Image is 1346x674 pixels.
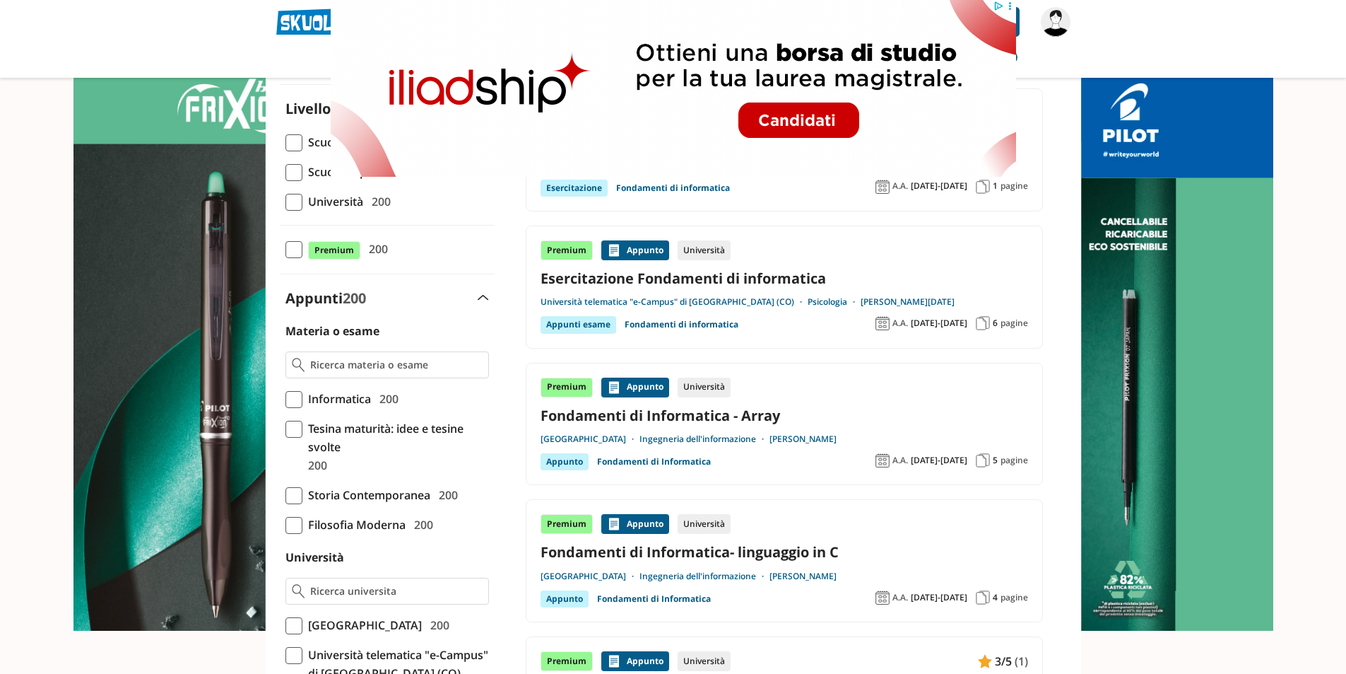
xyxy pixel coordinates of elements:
div: Università [678,378,731,397]
input: Ricerca materia o esame [310,358,482,372]
div: Premium [541,240,593,260]
a: Esercitazione Fondamenti di informatica [541,269,1028,288]
img: Appunti contenuto [607,654,621,668]
a: Psicologia [808,296,861,308]
div: Premium [541,514,593,534]
a: [PERSON_NAME] [769,571,837,582]
img: Appunti contenuto [607,243,621,257]
img: Anno accademico [875,591,890,605]
a: Fondamenti di informatica [625,316,738,333]
img: samuggg [1041,7,1070,37]
a: [PERSON_NAME][DATE] [861,296,955,308]
span: A.A. [892,318,908,329]
span: A.A. [892,180,908,192]
a: Fondamenti di informatica [616,180,730,197]
div: Premium [541,651,593,671]
a: Fondamenti di Informatica - Array [541,406,1028,425]
span: 200 [374,390,399,408]
span: 3/5 [995,652,1012,670]
label: Livello [285,99,331,118]
label: Università [285,550,344,565]
div: Esercitazione [541,180,608,197]
span: A.A. [892,455,908,466]
div: Appunti esame [541,316,616,333]
div: Appunto [601,240,669,260]
img: Anno accademico [875,453,890,467]
span: 200 [408,516,433,534]
span: pagine [1000,592,1028,603]
span: 1 [993,180,998,192]
span: [DATE]-[DATE] [911,455,967,466]
a: Fondamenti di Informatica- linguaggio in C [541,542,1028,562]
img: Apri e chiudi sezione [478,295,489,301]
span: [DATE]-[DATE] [911,318,967,329]
div: Appunto [601,514,669,534]
div: Appunto [541,591,589,608]
a: [PERSON_NAME] [769,434,837,445]
span: Filosofia Moderna [302,516,406,534]
span: 5 [993,455,998,466]
img: Appunti contenuto [607,380,621,395]
img: Anno accademico [875,316,890,330]
a: Fondamenti di Informatica [597,453,711,470]
span: 200 [343,289,366,308]
span: 4 [993,592,998,603]
span: 200 [366,192,391,211]
a: Fondamenti di Informatica [597,591,711,608]
span: Storia Contemporanea [302,486,430,504]
div: Appunto [601,651,669,671]
label: Appunti [285,289,366,308]
span: A.A. [892,592,908,603]
img: Appunti contenuto [607,517,621,531]
img: Ricerca universita [292,584,305,598]
span: [GEOGRAPHIC_DATA] [302,616,422,634]
label: Materia o esame [285,323,379,339]
span: [DATE]-[DATE] [911,180,967,192]
span: Scuola Media [302,133,379,151]
span: 200 [302,456,327,475]
a: Ingegneria dell'informazione [639,571,769,582]
div: Università [678,651,731,671]
div: Università [678,240,731,260]
span: pagine [1000,455,1028,466]
span: Tesina maturità: idee e tesine svolte [302,419,489,456]
span: 200 [425,616,449,634]
img: Pagine [976,591,990,605]
img: Appunti contenuto [978,654,992,668]
div: Università [678,514,731,534]
img: Ricerca materia o esame [292,358,305,372]
a: Ingegneria dell'informazione [639,434,769,445]
div: Appunto [601,378,669,397]
div: Premium [541,378,593,397]
span: (1) [1015,652,1028,670]
img: Anno accademico [875,180,890,194]
span: Informatica [302,390,371,408]
input: Ricerca universita [310,584,482,598]
span: [DATE]-[DATE] [911,592,967,603]
img: Pagine [976,316,990,330]
img: Pagine [976,453,990,467]
img: Pagine [976,180,990,194]
span: pagine [1000,180,1028,192]
span: Scuola Superiore [302,163,399,181]
a: [GEOGRAPHIC_DATA] [541,571,639,582]
a: Università telematica "e-Campus" di [GEOGRAPHIC_DATA] (CO) [541,296,808,308]
span: Premium [308,241,360,260]
span: 200 [363,240,388,258]
span: 200 [433,486,458,504]
span: Università [302,192,363,211]
div: Appunto [541,453,589,470]
span: pagine [1000,318,1028,329]
span: 6 [993,318,998,329]
a: [GEOGRAPHIC_DATA] [541,434,639,445]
